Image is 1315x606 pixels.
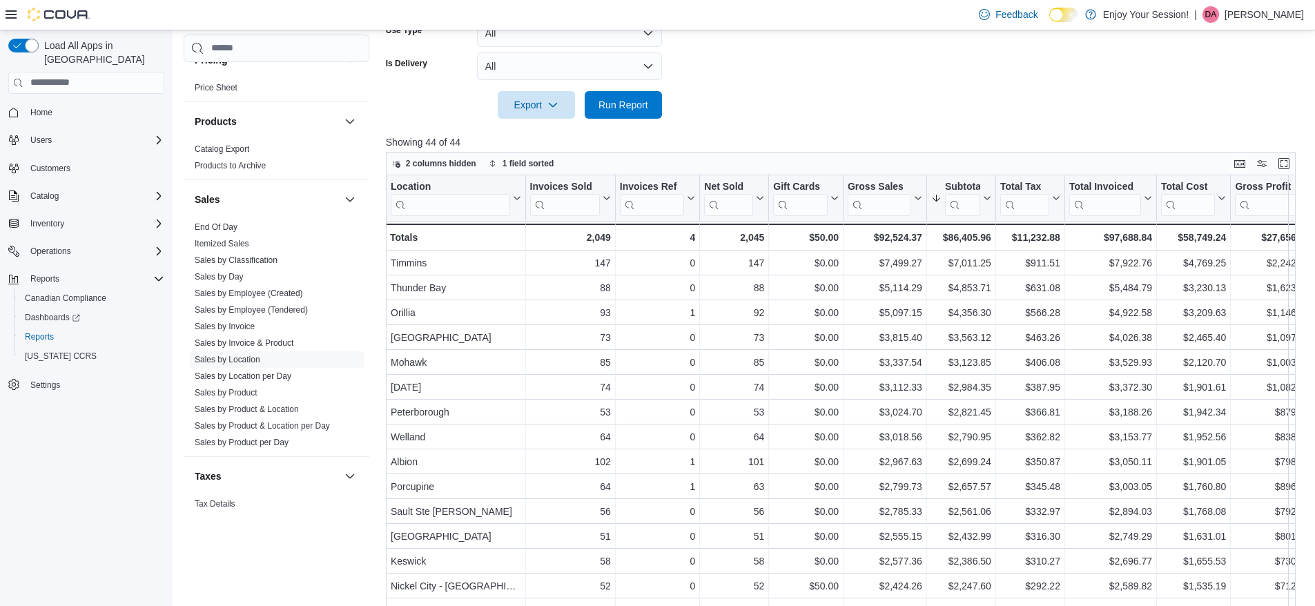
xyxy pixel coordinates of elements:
div: 53 [704,404,764,420]
div: $2,894.03 [1069,503,1152,520]
div: Timmins [391,255,521,271]
span: Sales by Product [195,387,257,398]
div: $792.98 [1235,503,1309,520]
span: Export [506,91,567,119]
p: Enjoy Your Session! [1103,6,1189,23]
a: Price Sheet [195,83,237,92]
div: $0.00 [773,528,839,545]
a: Sales by Employee (Created) [195,289,303,298]
div: $0.00 [773,379,839,395]
button: Total Cost [1161,180,1226,215]
a: Sales by Product & Location [195,404,299,414]
div: 92 [704,304,764,321]
div: Orillia [391,304,521,321]
button: Invoices Ref [620,180,695,215]
div: $1,901.61 [1161,379,1226,395]
div: $4,026.38 [1069,329,1152,346]
div: $0.00 [773,329,839,346]
button: Export [498,91,575,119]
div: Invoices Sold [529,180,599,215]
span: Sales by Invoice & Product [195,338,293,349]
div: $1,146.67 [1235,304,1309,321]
div: Gross Sales [848,180,911,215]
a: Sales by Invoice & Product [195,338,293,348]
a: Settings [25,377,66,393]
div: Gross Profit [1235,180,1298,215]
div: $5,097.15 [848,304,922,321]
a: Sales by Invoice [195,322,255,331]
div: $2,799.73 [848,478,922,495]
div: $2,785.33 [848,503,922,520]
div: $3,372.30 [1069,379,1152,395]
div: $1,952.56 [1161,429,1226,445]
div: $4,769.25 [1161,255,1226,271]
span: Customers [30,163,70,174]
span: Users [25,132,164,148]
span: Dashboards [25,312,80,323]
div: 56 [704,503,764,520]
div: $92,524.37 [848,229,922,246]
div: Darryl Allen [1202,6,1219,23]
a: [US_STATE] CCRS [19,348,102,364]
div: $2,120.70 [1161,354,1226,371]
span: Reports [19,329,164,345]
span: Sales by Classification [195,255,277,266]
span: Tax Exemptions [195,515,253,526]
div: 74 [529,379,610,395]
span: Price Sheet [195,82,237,93]
button: Total Invoiced [1069,180,1152,215]
span: Sales by Location per Day [195,371,291,382]
div: $2,699.24 [931,453,991,470]
div: Total Invoiced [1069,180,1141,193]
div: 53 [529,404,610,420]
div: $463.26 [1000,329,1060,346]
h3: Taxes [195,469,222,483]
button: Customers [3,158,170,178]
a: Customers [25,160,76,177]
div: [GEOGRAPHIC_DATA] [391,329,521,346]
p: Showing 44 of 44 [386,135,1305,149]
div: $1,760.80 [1161,478,1226,495]
div: Sales [184,219,369,456]
span: Sales by Employee (Tendered) [195,304,308,315]
h3: Sales [195,193,220,206]
div: $3,563.12 [931,329,991,346]
div: $911.51 [1000,255,1060,271]
div: $3,123.85 [931,354,991,371]
div: 64 [529,478,610,495]
div: $350.87 [1000,453,1060,470]
div: $0.00 [773,429,839,445]
span: Sales by Location [195,354,260,365]
button: 1 field sorted [483,155,560,172]
div: Porcupine [391,478,521,495]
div: $4,922.58 [1069,304,1152,321]
span: Operations [30,246,71,257]
div: $86,405.96 [931,229,991,246]
div: Total Cost [1161,180,1215,215]
div: 74 [704,379,764,395]
a: Dashboards [19,309,86,326]
div: $27,656.72 [1235,229,1309,246]
button: Keyboard shortcuts [1231,155,1248,172]
div: $2,555.15 [848,528,922,545]
button: Gross Sales [848,180,922,215]
div: $7,922.76 [1069,255,1152,271]
span: 2 columns hidden [406,158,476,169]
div: 0 [620,379,695,395]
div: $3,024.70 [848,404,922,420]
div: $2,432.99 [931,528,991,545]
span: Sales by Product & Location [195,404,299,415]
div: Subtotal [945,180,980,215]
span: Sales by Product per Day [195,437,289,448]
div: 147 [529,255,610,271]
span: Canadian Compliance [19,290,164,306]
div: 85 [704,354,764,371]
span: End Of Day [195,222,237,233]
a: Tax Details [195,499,235,509]
div: 93 [529,304,610,321]
span: Load All Apps in [GEOGRAPHIC_DATA] [39,39,164,66]
span: Customers [25,159,164,177]
button: Location [391,180,521,215]
span: [US_STATE] CCRS [25,351,97,362]
a: Sales by Product [195,388,257,398]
